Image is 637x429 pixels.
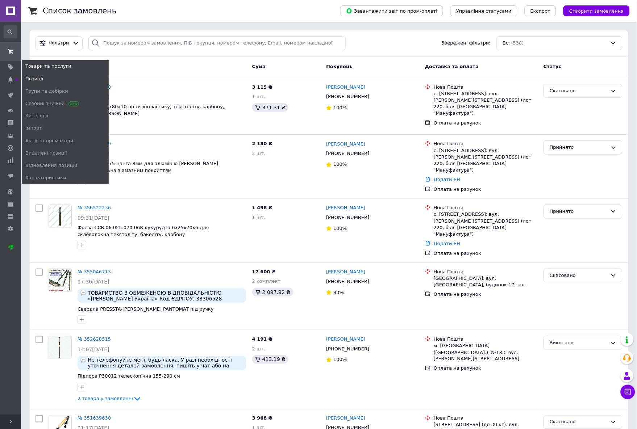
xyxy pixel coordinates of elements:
span: Групи та добірки [25,88,68,94]
a: № 351639630 [78,416,111,421]
div: м. [GEOGRAPHIC_DATA] ([GEOGRAPHIC_DATA].), №183: вул. [PERSON_NAME][STREET_ADDRESS] [434,342,538,362]
a: № 352628515 [78,336,111,342]
a: № 355046713 [78,269,111,274]
span: 2 товара у замовленні [78,396,133,401]
span: 14:07[DATE] [78,346,109,352]
div: Оплата на рахунок [434,186,538,193]
span: 17:36[DATE] [78,279,109,285]
button: Управління статусами [450,5,517,16]
span: Категорії [25,113,48,119]
img: Фото товару [49,336,71,359]
input: Пошук за номером замовлення, ПІБ покупця, номером телефону, Email, номером накладної [88,36,346,50]
a: Імпорт [22,122,109,134]
span: Видалені позиції [25,150,67,156]
a: [PERSON_NAME] [326,415,365,422]
div: Скасовано [550,272,608,279]
a: [PERSON_NAME] [326,269,365,276]
a: Додати ЕН [434,177,460,182]
a: Акції та промокоди [22,135,109,147]
div: Оплата на рахунок [434,120,538,126]
div: Нова Пошта [434,336,538,342]
div: Нова Пошта [434,84,538,91]
a: Підпора P30012 телескопічна 155-290 см [78,374,180,379]
span: 100% [333,161,347,167]
a: 2 товара у замовленні [78,396,142,401]
span: Створити замовлення [569,8,624,14]
span: 3 115 ₴ [252,84,272,90]
div: 371.31 ₴ [252,103,288,112]
a: Додати ЕН [434,241,460,246]
span: 1 шт. [252,94,265,99]
h1: Список замовлень [43,7,116,15]
div: Виконано [550,339,608,347]
span: 3 968 ₴ [252,416,272,421]
div: [GEOGRAPHIC_DATA], вул. [GEOGRAPHIC_DATA], будинок 17, кв. - [434,275,538,288]
span: 93% [333,290,344,295]
a: Фото товару [49,269,72,292]
a: Сезонні знижки [22,97,109,110]
span: 100% [333,357,347,362]
span: Завантажити звіт по пром-оплаті [346,8,437,14]
a: Групи та добірки [22,85,109,97]
a: Відновлення позицій [22,159,109,172]
span: Фреза CCR.06.025.070.06R кукурудза 6х25х70х6 для скловолокна,текстоліту, бакеліту, карбону [78,225,209,237]
span: Експорт [530,8,551,14]
div: Нова Пошта [434,140,538,147]
a: Видалені позиції [22,147,109,159]
div: Нова Пошта [434,415,538,422]
span: 2 180 ₴ [252,141,272,146]
span: Імпорт [25,125,42,131]
button: Створити замовлення [563,5,630,16]
div: Прийнято [550,208,608,215]
div: Скасовано [550,87,608,95]
div: Скасовано [550,419,608,426]
span: Cума [252,64,266,69]
a: № 356522236 [78,205,111,210]
span: Сезонні знижки [25,100,77,107]
div: [PHONE_NUMBER] [325,277,371,286]
span: Не телефонуйте мені, будь ласка. У разі необхідності уточнення деталей замовлення, пишіть у чат а... [88,357,243,369]
div: [PHONE_NUMBER] [325,344,371,354]
span: 1 498 ₴ [252,205,272,210]
span: Акції та промокоди [25,138,73,144]
span: 4 191 ₴ [252,336,272,342]
div: с. [STREET_ADDRESS]: вул. [PERSON_NAME][STREET_ADDRESS] (лот 220, біля [GEOGRAPHIC_DATA] "Мануфак... [434,147,538,174]
span: Товари та послуги [25,63,71,70]
div: Нова Пошта [434,205,538,211]
a: Категорії [22,110,109,122]
span: (538) [511,40,524,46]
img: :speech_balloon: [80,290,86,296]
div: Прийнято [550,144,608,151]
div: Оплата на рахунок [434,365,538,372]
span: 1 шт. [252,215,265,220]
button: Чат з покупцем [621,385,635,399]
span: 2 шт. [252,151,265,156]
a: [PERSON_NAME] [326,205,365,211]
a: Фреза 10х35х80х10 по склопластику, текстоліту, карбону, бакеліту [PERSON_NAME] [78,104,224,116]
span: Відновлення позицій [25,162,78,169]
span: Характеристики [25,174,66,181]
span: ТОВАРИСТВО З ОБМЕЖЕНОЮ ВІДПОВІДАЛЬНІСТЮ «[PERSON_NAME] Україна» Код ЄДРПОУ: 38306528 [EMAIL_ADDRE... [88,290,243,302]
a: Створити замовлення [556,8,630,13]
div: [PHONE_NUMBER] [325,149,371,158]
span: 09:31[DATE] [78,215,109,221]
button: Експорт [525,5,557,16]
span: 17 600 ₴ [252,269,276,274]
a: Фото товару [49,205,72,228]
div: с. [STREET_ADDRESS]: вул. [PERSON_NAME][STREET_ADDRESS] (лот 220, біля [GEOGRAPHIC_DATA] "Мануфак... [434,91,538,117]
span: Збережені фільтри: [442,40,491,47]
div: Оплата на рахунок [434,250,538,257]
div: Нова Пошта [434,269,538,275]
span: Фільтри [49,40,69,47]
span: Доставка та оплата [425,64,479,69]
span: 100% [333,105,347,110]
span: Управління статусами [456,8,512,14]
a: [PERSON_NAME] [326,336,365,343]
span: Покупець [326,64,353,69]
div: [PHONE_NUMBER] [325,213,371,222]
span: Позиції [25,76,43,82]
a: Фреза 8х30х75 цанга 8мм для алюмінію [PERSON_NAME] трьохспіральна з амазним покриттям [78,161,218,173]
